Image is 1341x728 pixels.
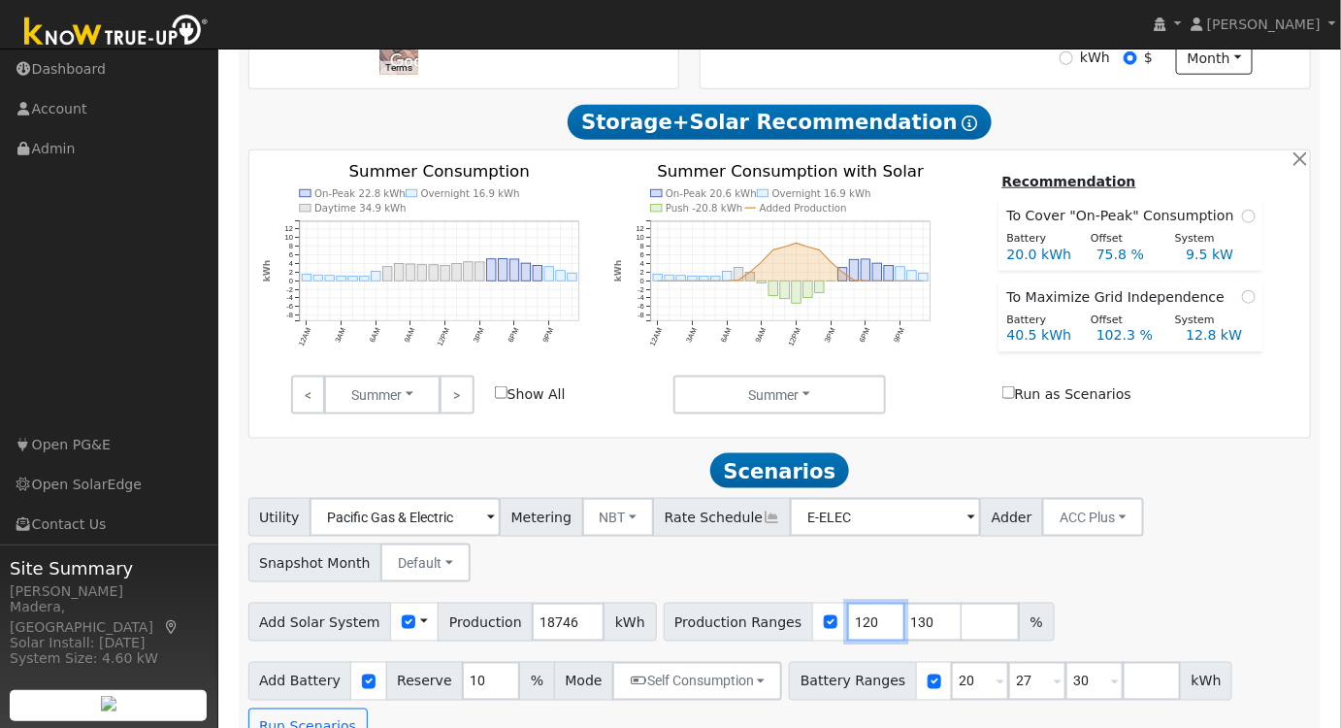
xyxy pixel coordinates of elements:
text: 12AM [297,327,313,348]
div: Solar Install: [DATE] [10,633,208,653]
text: 4 [288,259,292,268]
text: 12 [637,225,644,234]
span: Snapshot Month [248,544,382,582]
circle: onclick="" [656,280,659,282]
text: Summer Consumption with Solar [657,163,924,182]
text: Summer Consumption [348,163,529,182]
div: Offset [1081,231,1165,248]
rect: onclick="" [745,273,755,281]
circle: onclick="" [865,280,867,282]
rect: onclick="" [429,265,439,281]
rect: onclick="" [688,277,698,281]
span: Reserve [386,662,464,701]
rect: onclick="" [711,277,721,281]
rect: onclick="" [735,268,744,281]
span: % [1019,603,1054,642]
button: Default [380,544,471,582]
a: > [440,376,474,414]
rect: onclick="" [302,275,311,281]
div: 102.3 % [1087,325,1176,346]
rect: onclick="" [700,277,709,281]
span: Battery Ranges [789,662,917,701]
circle: onclick="" [714,280,717,282]
text: -8 [638,312,644,320]
img: Know True-Up [15,11,218,54]
span: kWh [604,603,656,642]
text: kWh [613,260,623,282]
text: 3PM [823,327,837,345]
rect: onclick="" [348,277,358,281]
rect: onclick="" [382,267,392,281]
rect: onclick="" [568,274,577,281]
text: 9AM [403,327,417,345]
span: Metering [500,498,583,537]
rect: onclick="" [653,275,663,281]
rect: onclick="" [884,266,894,281]
div: Battery [997,313,1081,329]
button: Self Consumption [612,662,782,701]
text: Overnight 16.9 kWh [772,188,871,199]
text: 6 [640,250,644,259]
span: Utility [248,498,311,537]
circle: onclick="" [737,279,740,281]
div: [PERSON_NAME] [10,581,208,602]
text: 3AM [684,327,699,345]
span: kWh [1180,662,1232,701]
text: -6 [638,303,644,312]
rect: onclick="" [544,267,554,281]
label: Show All [495,384,566,405]
circle: onclick="" [910,280,913,282]
div: 75.8 % [1087,245,1176,265]
rect: onclick="" [665,276,674,281]
rect: onclick="" [406,264,415,281]
rect: onclick="" [723,272,733,281]
text: 3PM [472,327,486,345]
text: -6 [286,303,293,312]
rect: onclick="" [486,259,496,281]
span: Add Battery [248,662,352,701]
rect: onclick="" [896,267,905,281]
span: Adder [980,498,1043,537]
span: Add Solar System [248,603,392,642]
a: Open this area in Google Maps (opens a new window) [385,50,449,75]
rect: onclick="" [838,268,848,281]
text: 2 [288,268,292,277]
input: Select a Utility [310,498,501,537]
text: 12PM [787,327,803,348]
div: System Size: 4.60 kW [10,648,208,669]
circle: onclick="" [749,271,752,274]
span: Mode [554,662,613,701]
rect: onclick="" [803,281,813,298]
circle: onclick="" [795,242,798,245]
circle: onclick="" [899,280,901,282]
input: Run as Scenarios [1002,386,1015,399]
rect: onclick="" [464,262,474,281]
text: On-Peak 20.6 kWh [666,188,757,199]
span: Production [438,603,533,642]
text: 6AM [719,327,734,345]
rect: onclick="" [359,277,369,281]
i: Show Help [963,116,978,131]
rect: onclick="" [850,260,860,281]
button: Summer [324,376,441,414]
text: -2 [286,285,293,294]
circle: onclick="" [841,271,844,274]
input: Select a Rate Schedule [790,498,981,537]
circle: onclick="" [761,261,764,264]
text: -8 [286,312,293,320]
circle: onclick="" [806,246,809,248]
text: -2 [638,285,644,294]
text: 10 [284,234,292,243]
circle: onclick="" [703,280,705,282]
rect: onclick="" [792,281,801,304]
text: 8 [640,242,644,250]
span: Storage+Solar Recommendation [568,105,991,140]
circle: onclick="" [726,280,729,282]
rect: onclick="" [371,272,380,281]
u: Recommendation [1002,174,1136,189]
span: Site Summary [10,555,208,581]
rect: onclick="" [452,264,462,281]
rect: onclick="" [769,281,778,296]
input: $ [1124,51,1137,65]
rect: onclick="" [919,274,929,281]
